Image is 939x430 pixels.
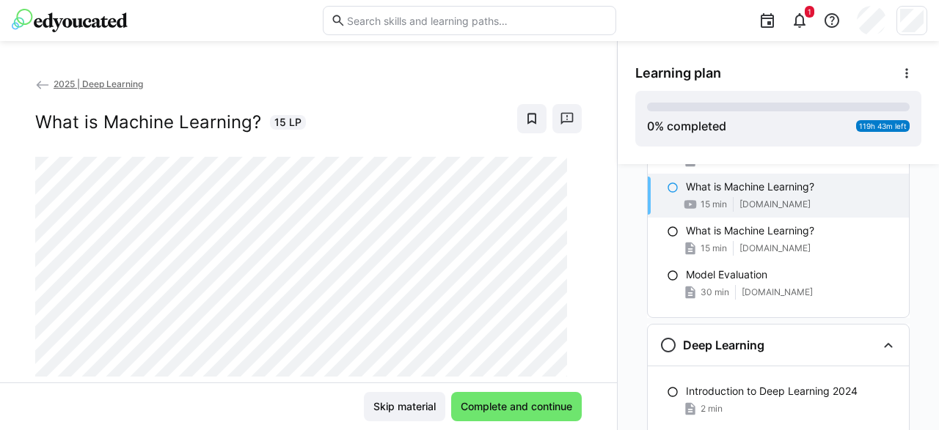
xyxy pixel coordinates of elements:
[371,399,438,414] span: Skip material
[701,286,729,298] span: 30 min
[274,115,302,130] span: 15 LP
[686,223,814,238] p: What is Machine Learning?
[364,392,445,421] button: Skip material
[739,199,811,210] span: [DOMAIN_NAME]
[739,242,811,254] span: [DOMAIN_NAME]
[701,242,727,254] span: 15 min
[808,7,811,16] span: 1
[647,119,654,133] span: 0
[701,199,727,210] span: 15 min
[35,111,261,133] h2: What is Machine Learning?
[458,399,574,414] span: Complete and continue
[742,286,813,298] span: [DOMAIN_NAME]
[54,78,143,89] span: 2025 | Deep Learning
[35,78,143,89] a: 2025 | Deep Learning
[346,14,608,27] input: Search skills and learning paths…
[451,392,582,421] button: Complete and continue
[701,403,723,415] span: 2 min
[686,384,858,399] p: Introduction to Deep Learning 2024
[686,267,767,282] p: Model Evaluation
[686,179,814,194] p: What is Machine Learning?
[859,122,907,130] span: 119h 43m left
[635,65,721,81] span: Learning plan
[647,117,726,135] div: % completed
[683,338,764,352] h3: Deep Learning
